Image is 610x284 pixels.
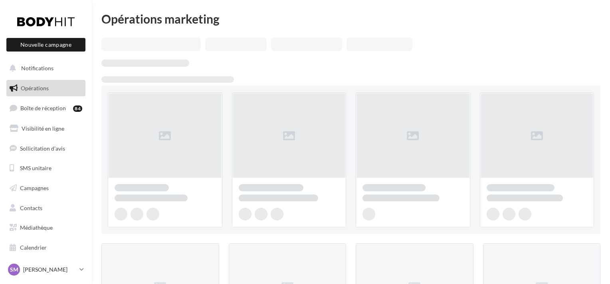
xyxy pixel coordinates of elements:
a: Calendrier [5,239,87,256]
span: SM [10,266,18,274]
a: Médiathèque [5,219,87,236]
p: [PERSON_NAME] [23,266,76,274]
a: Sollicitation d'avis [5,140,87,157]
a: Boîte de réception84 [5,99,87,117]
a: Contacts [5,200,87,216]
span: Boîte de réception [20,105,66,111]
button: Notifications [5,60,84,77]
span: Visibilité en ligne [22,125,64,132]
span: Calendrier [20,244,47,251]
span: Médiathèque [20,224,53,231]
div: 84 [73,105,82,112]
span: Campagnes [20,185,49,191]
div: Opérations marketing [101,13,600,25]
a: Visibilité en ligne [5,120,87,137]
a: SMS unitaire [5,160,87,177]
span: Contacts [20,205,42,211]
span: Sollicitation d'avis [20,145,65,151]
span: Notifications [21,65,53,71]
a: Opérations [5,80,87,97]
a: Campagnes [5,180,87,197]
span: Opérations [21,85,49,91]
button: Nouvelle campagne [6,38,85,52]
a: SM [PERSON_NAME] [6,262,85,277]
span: SMS unitaire [20,165,51,171]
